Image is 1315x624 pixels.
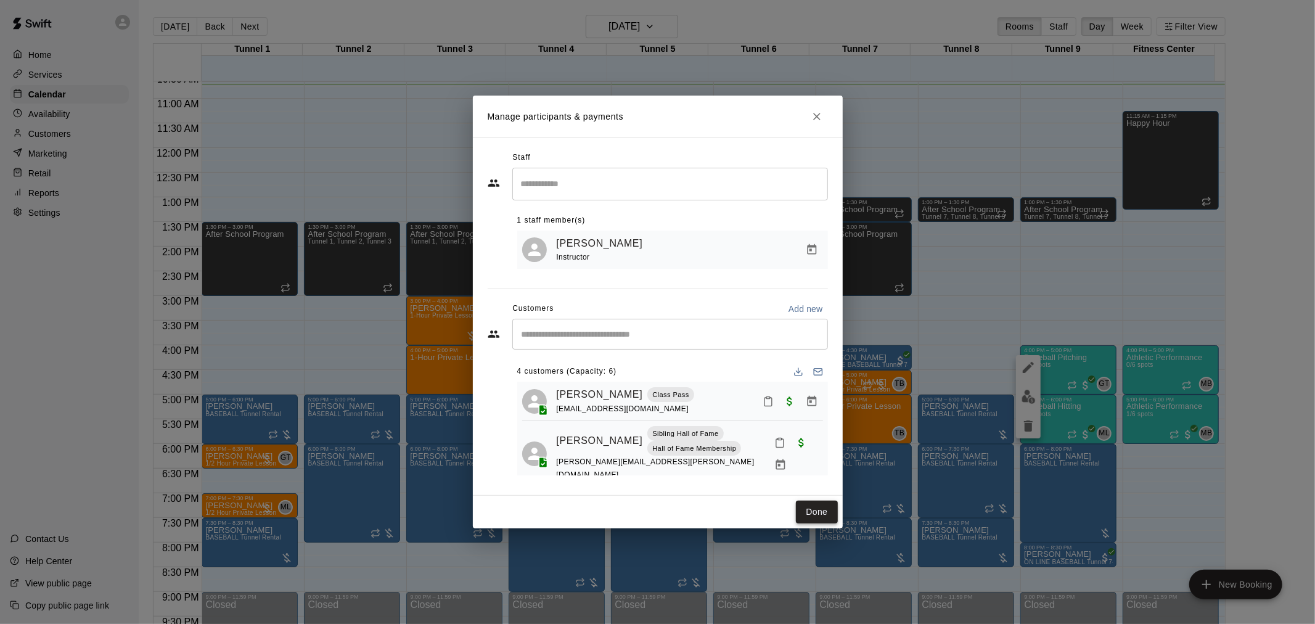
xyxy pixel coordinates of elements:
[652,390,689,400] p: Class Pass
[557,458,755,479] span: [PERSON_NAME][EMAIL_ADDRESS][PERSON_NAME][DOMAIN_NAME]
[512,148,530,168] span: Staff
[522,441,547,466] div: Jonathan McQuarrie
[784,299,828,319] button: Add new
[512,299,554,319] span: Customers
[557,253,590,261] span: Instructor
[806,105,828,128] button: Close
[522,237,547,262] div: Gilbert Tussey
[517,362,617,382] span: 4 customers (Capacity: 6)
[779,395,801,406] span: Paid with Credit
[517,211,586,231] span: 1 staff member(s)
[512,319,828,350] div: Start typing to search customers...
[758,391,779,412] button: Mark attendance
[796,501,837,523] button: Done
[652,429,718,439] p: Sibling Hall of Fame
[488,328,500,340] svg: Customers
[557,404,689,413] span: [EMAIL_ADDRESS][DOMAIN_NAME]
[808,362,828,382] button: Email participants
[789,303,823,315] p: Add new
[801,390,823,413] button: Manage bookings & payment
[488,177,500,189] svg: Staff
[522,389,547,414] div: Agastya Yarramsetti
[557,433,643,449] a: [PERSON_NAME]
[557,387,643,403] a: [PERSON_NAME]
[769,432,790,453] button: Mark attendance
[769,454,792,476] button: Manage bookings & payment
[488,110,624,123] p: Manage participants & payments
[801,239,823,261] button: Manage bookings & payment
[790,437,813,447] span: Paid with Credit
[652,443,736,454] p: Hall of Fame Membership
[512,168,828,200] div: Search staff
[557,236,643,252] a: [PERSON_NAME]
[789,362,808,382] button: Download list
